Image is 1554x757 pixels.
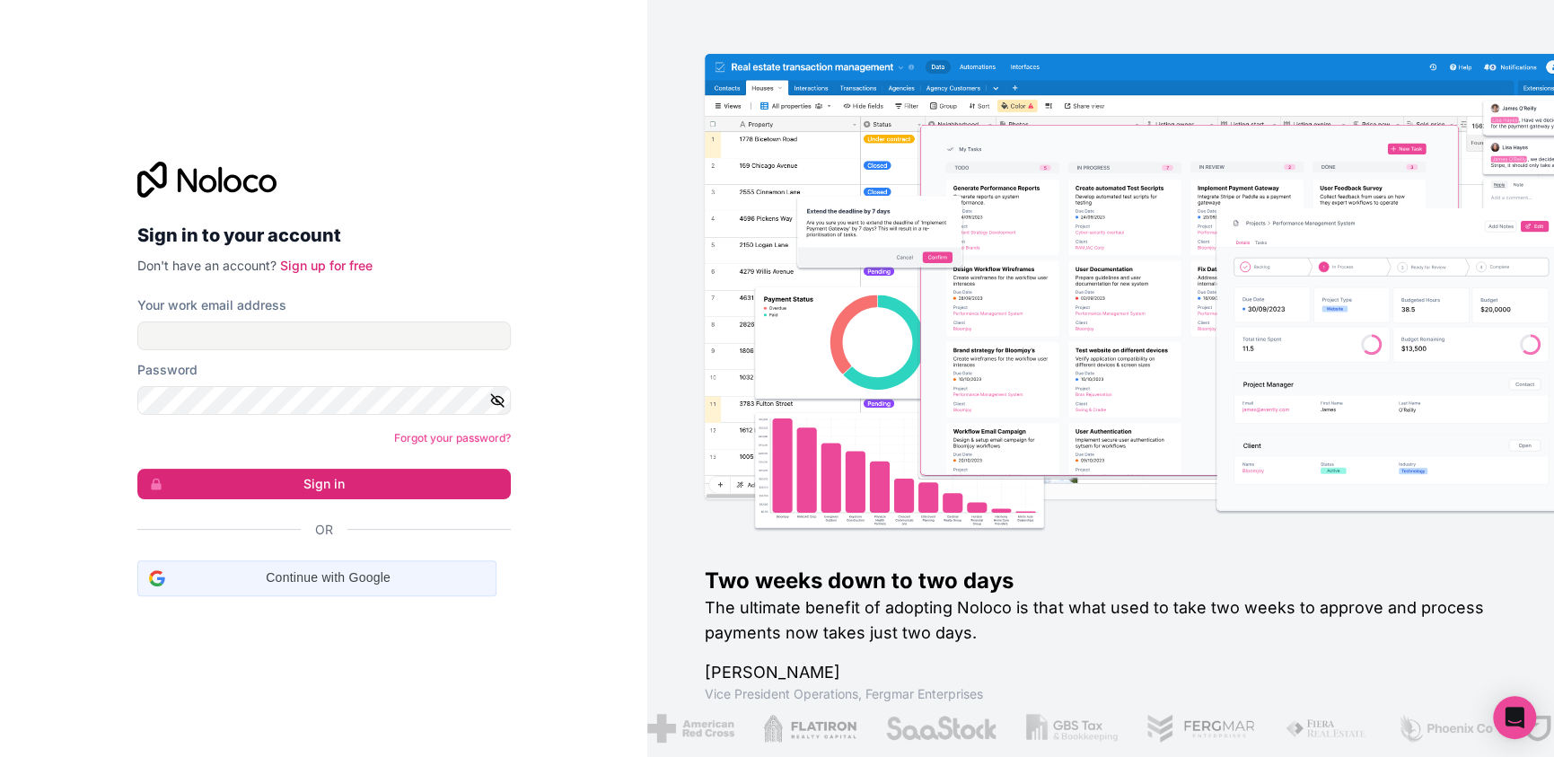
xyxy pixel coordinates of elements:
img: /assets/saastock-C6Zbiodz.png [884,714,996,743]
h2: Sign in to your account [137,219,511,251]
div: Continue with Google [137,560,496,596]
span: Don't have an account? [137,258,277,273]
img: /assets/phoenix-BREaitsQ.png [1397,714,1494,743]
h2: The ultimate benefit of adopting Noloco is that what used to take two weeks to approve and proces... [705,595,1497,646]
input: Password [137,386,511,415]
span: Continue with Google [172,568,485,587]
img: /assets/fiera-fwj2N5v4.png [1284,714,1368,743]
img: /assets/fergmar-CudnrXN5.png [1146,714,1255,743]
a: Forgot your password? [394,431,511,445]
img: /assets/american-red-cross-BAupjrZR.png [647,714,734,743]
button: Sign in [137,469,511,499]
h1: Vice President Operations , Fergmar Enterprises [705,685,1497,703]
a: Sign up for free [280,258,373,273]
label: Password [137,361,198,379]
input: Email address [137,321,511,350]
h1: [PERSON_NAME] [705,660,1497,685]
span: Or [315,521,333,539]
div: Open Intercom Messenger [1493,696,1536,739]
label: Your work email address [137,296,286,314]
img: /assets/flatiron-C8eUkumj.png [763,714,856,743]
img: /assets/gbstax-C-GtDUiK.png [1026,714,1118,743]
h1: Two weeks down to two days [705,567,1497,595]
